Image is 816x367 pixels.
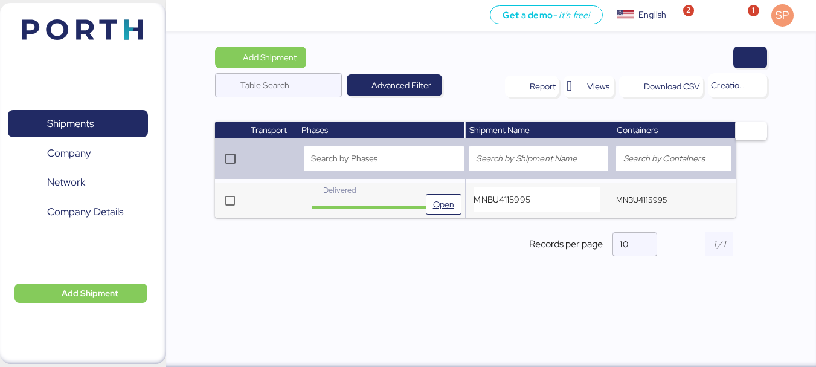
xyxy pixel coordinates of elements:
a: Shipments [8,110,148,138]
div: English [638,8,666,21]
span: Open [433,197,454,212]
a: Company [8,139,148,167]
input: Table Search [240,73,335,97]
span: Phases [301,125,328,135]
span: Transport [251,125,287,135]
button: Views [564,76,614,97]
q-button: MNBU4115995 [616,195,667,205]
span: 10 [620,239,628,250]
button: Add Shipment [215,47,306,68]
span: Containers [617,125,658,135]
span: Delivered [323,185,356,195]
input: Search by Containers [623,151,724,166]
button: Advanced Filter [347,74,443,96]
div: Download CSV [644,79,700,94]
a: Network [8,169,148,196]
button: Open [426,194,461,215]
button: Menu [173,5,194,26]
a: Company Details [8,198,148,226]
span: Shipment Name [469,125,530,135]
div: Report [530,79,556,94]
span: Company Details [47,203,123,221]
span: Views [587,79,609,94]
span: Add Shipment [62,286,118,300]
span: Shipments [47,115,94,132]
span: Records per page [529,237,603,252]
input: 1 / 1 [705,232,734,256]
span: SP [776,7,789,23]
span: Company [47,145,91,162]
span: Add Shipment [243,50,297,65]
span: Network [47,174,85,191]
input: Search by Shipment Name [476,151,601,166]
button: Add Shipment [14,284,147,303]
span: Advanced Filter [371,78,431,93]
button: Report [505,76,559,97]
button: Download CSV [619,76,703,97]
